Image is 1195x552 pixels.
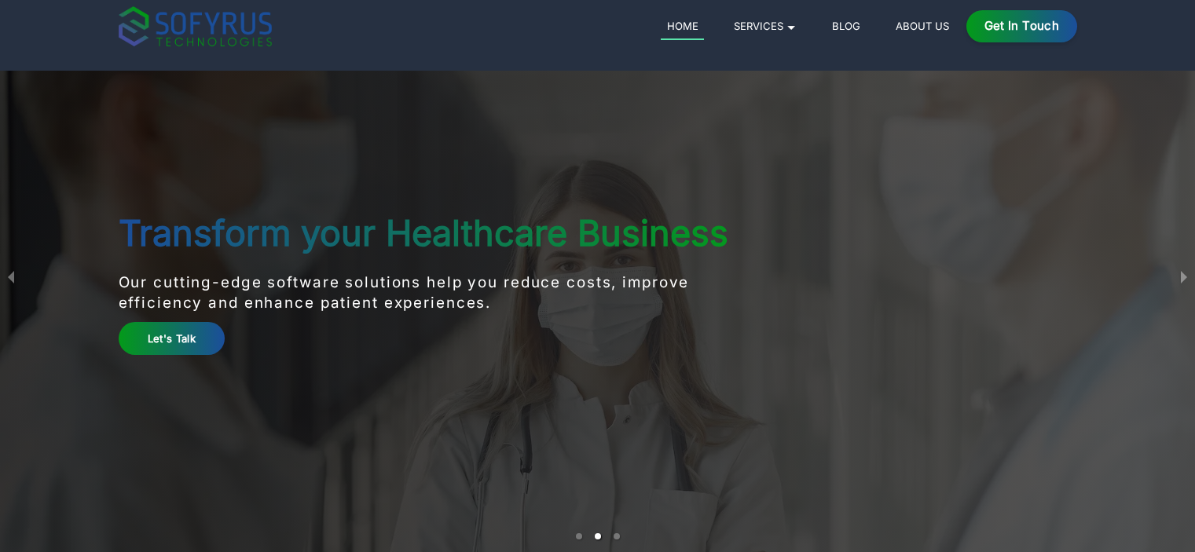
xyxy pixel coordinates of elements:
[119,272,757,314] p: Our cutting-edge software solutions help you reduce costs, improve efficiency and enhance patient...
[576,533,582,539] li: slide item 1
[826,16,866,35] a: Blog
[728,16,802,35] a: Services 🞃
[119,6,272,46] img: sofyrus
[889,16,955,35] a: About Us
[661,16,704,40] a: Home
[966,10,1077,42] a: Get in Touch
[614,533,620,539] li: slide item 3
[119,322,225,354] a: Let's Talk
[595,533,601,539] li: slide item 2
[119,212,757,254] h2: Transform your Healthcare Business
